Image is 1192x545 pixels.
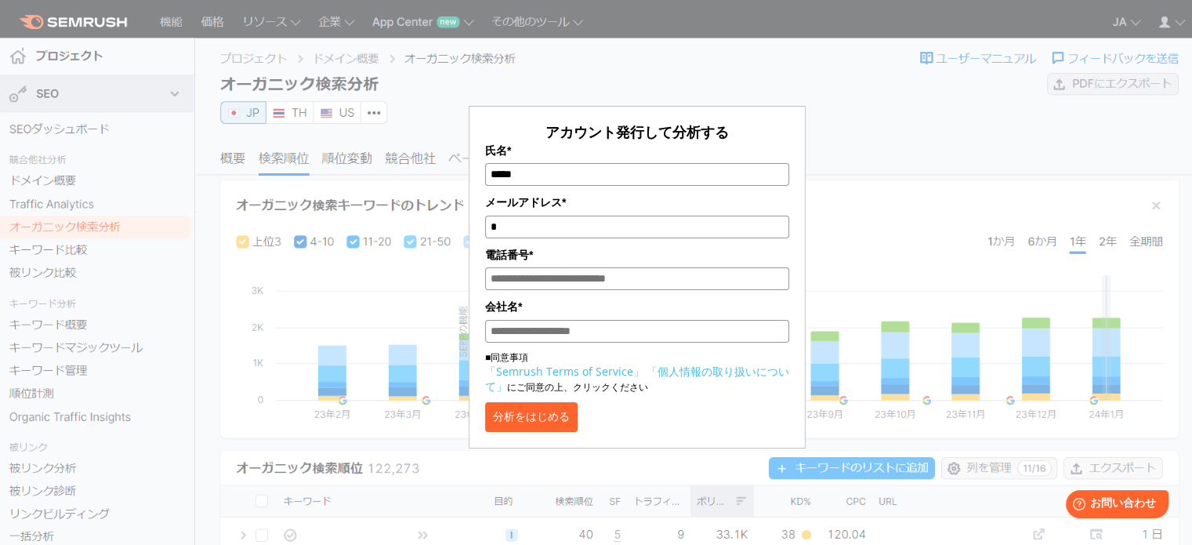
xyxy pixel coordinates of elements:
label: 電話番号* [485,246,789,263]
a: 「個人情報の取り扱いについて」 [485,364,789,394]
p: ■同意事項 にご同意の上、クリックください [485,351,789,394]
iframe: Help widget launcher [1053,484,1175,528]
label: メールアドレス* [485,194,789,211]
button: 分析をはじめる [485,402,578,432]
span: アカウント発行して分析する [545,122,729,141]
a: 「Semrush Terms of Service」 [485,364,644,379]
